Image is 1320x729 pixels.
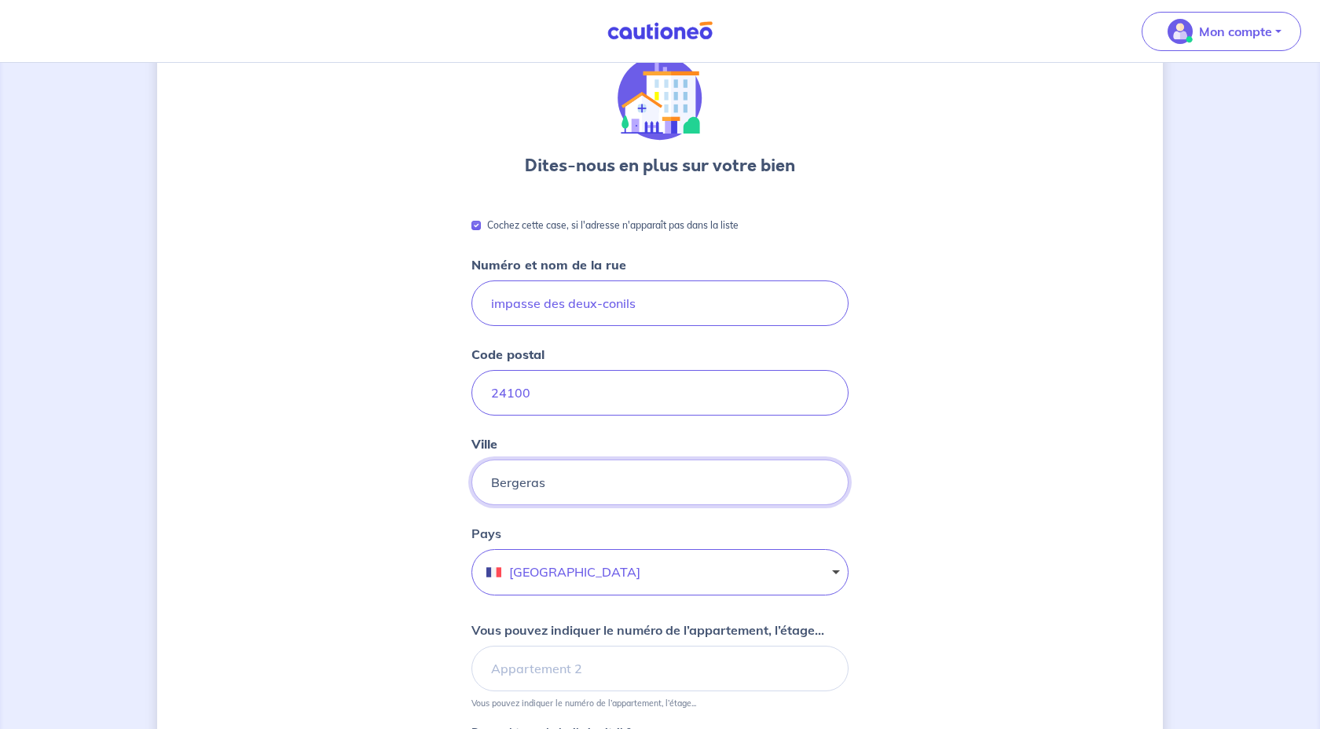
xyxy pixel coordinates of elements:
[487,216,739,235] p: Cochez cette case, si l'adresse n'apparaît pas dans la liste
[471,646,849,691] input: Appartement 2
[471,549,849,595] button: [GEOGRAPHIC_DATA]
[471,621,824,639] p: Vous pouvez indiquer le numéro de l’appartement, l’étage...
[471,698,696,709] p: Vous pouvez indiquer le numéro de l’appartement, l’étage...
[525,153,795,178] h3: Dites-nous en plus sur votre bien
[601,21,719,41] img: Cautioneo
[471,346,544,362] strong: Code postal
[471,257,626,273] strong: Numéro et nom de la rue
[1142,12,1301,51] button: illu_account_valid_menu.svgMon compte
[618,56,702,141] img: illu_houses.svg
[471,524,501,543] label: Pays
[1168,19,1193,44] img: illu_account_valid_menu.svg
[471,460,849,505] input: Lille
[471,370,849,416] input: 59000
[471,280,849,326] input: 54 rue nationale
[471,436,497,452] strong: Ville
[1199,22,1272,41] p: Mon compte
